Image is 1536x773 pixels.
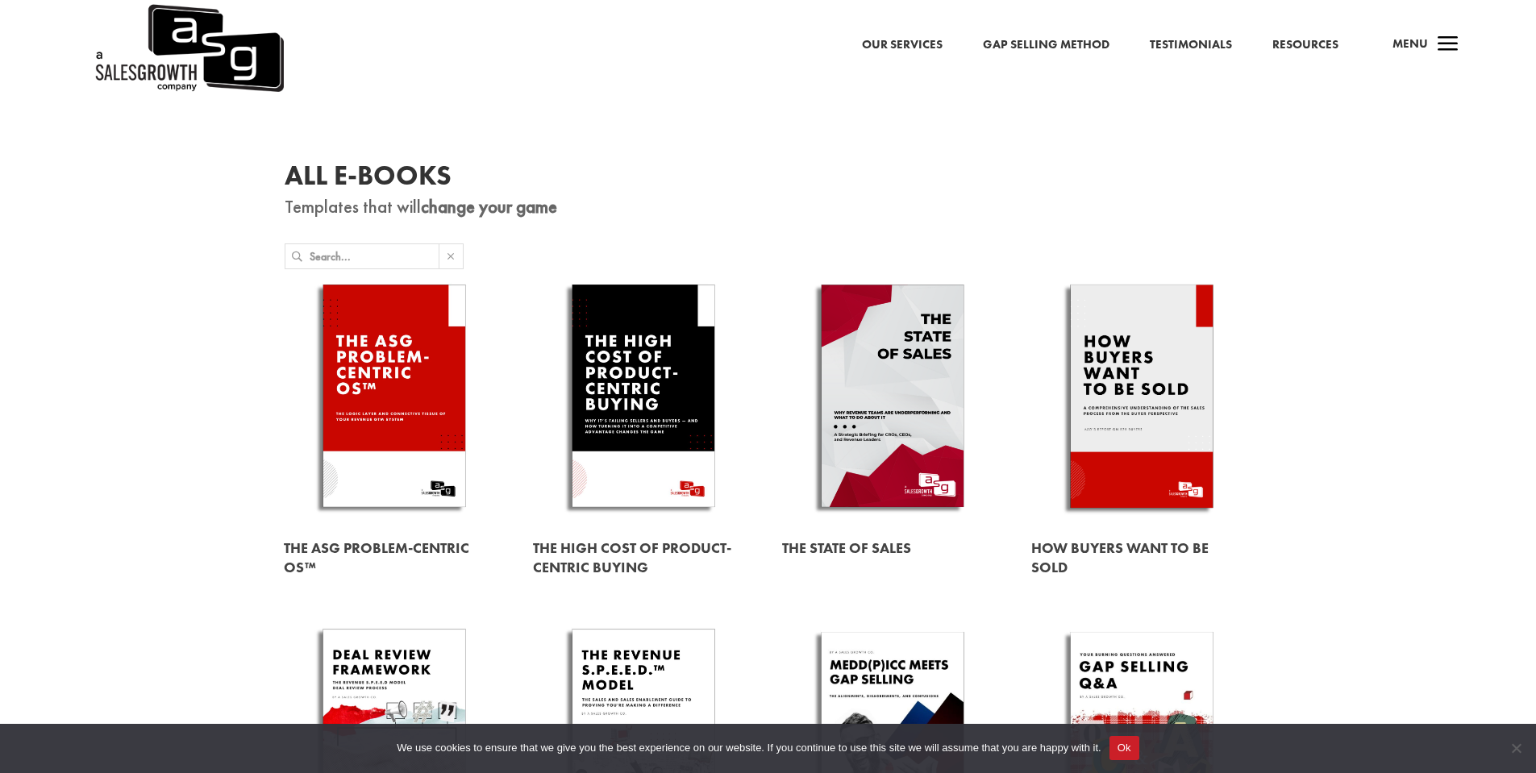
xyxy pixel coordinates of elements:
a: Gap Selling Method [983,35,1109,56]
span: No [1508,740,1524,756]
a: Resources [1272,35,1338,56]
strong: change your game [421,194,557,218]
a: Testimonials [1150,35,1232,56]
span: Menu [1392,35,1428,52]
span: We use cookies to ensure that we give you the best experience on our website. If you continue to ... [397,740,1101,756]
a: Our Services [862,35,943,56]
input: Search... [310,244,439,268]
h1: All E-Books [285,162,1252,197]
button: Ok [1109,736,1139,760]
p: Templates that will [285,197,1252,217]
span: a [1432,29,1464,61]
